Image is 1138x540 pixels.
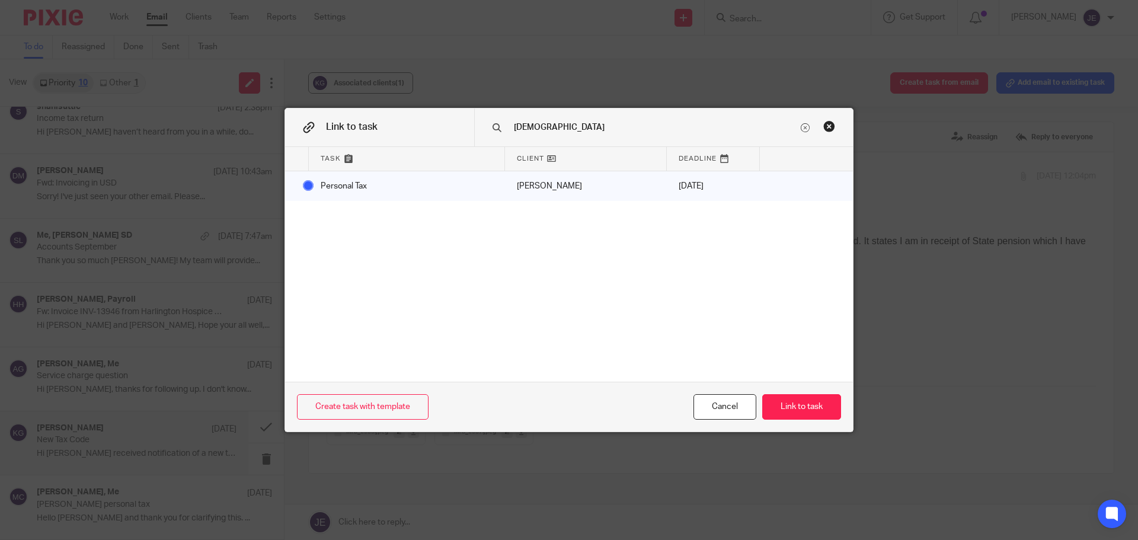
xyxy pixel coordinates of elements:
div: Mark as done [505,171,667,201]
span: Task [321,154,341,164]
a: Outlook for iOS [36,97,92,107]
div: [DATE] [667,171,760,201]
span: Link to task [326,122,378,132]
span: Client [517,154,544,164]
input: Search task name or client... [513,121,798,134]
div: Close this dialog window [693,394,756,420]
div: Close this dialog window [823,120,835,132]
div: Personal Tax [309,171,505,201]
a: Create task with template [297,394,429,420]
button: Link to task [762,394,841,420]
span: Deadline [679,154,717,164]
